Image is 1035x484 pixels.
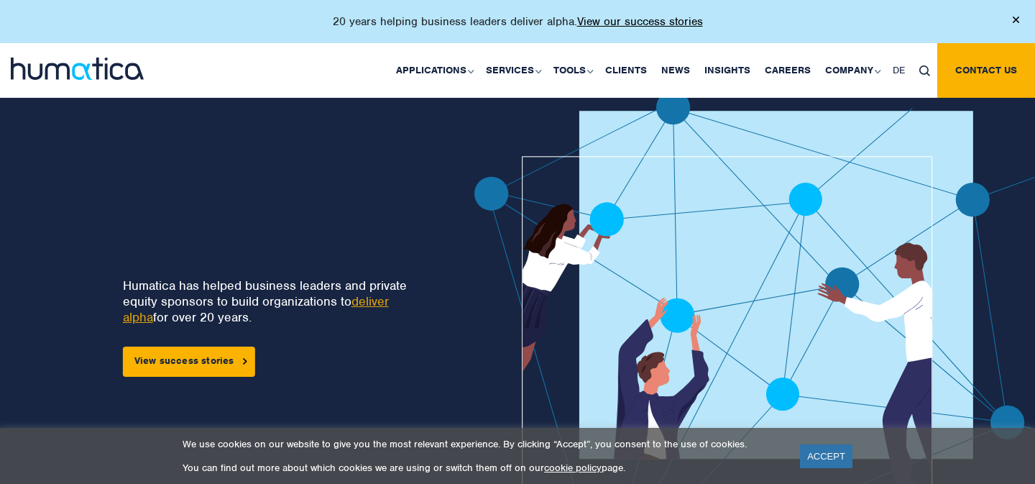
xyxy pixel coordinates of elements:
[919,65,930,76] img: search_icon
[123,347,255,377] a: View success stories
[654,43,697,98] a: News
[598,43,654,98] a: Clients
[885,43,912,98] a: DE
[333,14,703,29] p: 20 years helping business leaders deliver alpha.
[11,58,144,80] img: logo
[697,43,758,98] a: Insights
[937,43,1035,98] a: Contact us
[183,462,782,474] p: You can find out more about which cookies we are using or switch them off on our page.
[389,43,479,98] a: Applications
[183,438,782,450] p: We use cookies on our website to give you the most relevant experience. By clicking “Accept”, you...
[800,444,852,468] a: ACCEPT
[544,462,602,474] a: cookie policy
[893,64,905,76] span: DE
[758,43,818,98] a: Careers
[546,43,598,98] a: Tools
[243,358,247,365] img: arrowicon
[577,14,703,29] a: View our success stories
[818,43,885,98] a: Company
[479,43,546,98] a: Services
[123,293,389,325] a: deliver alpha
[123,278,425,325] p: Humatica has helped business leaders and private equity sponsors to build organizations to for ov...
